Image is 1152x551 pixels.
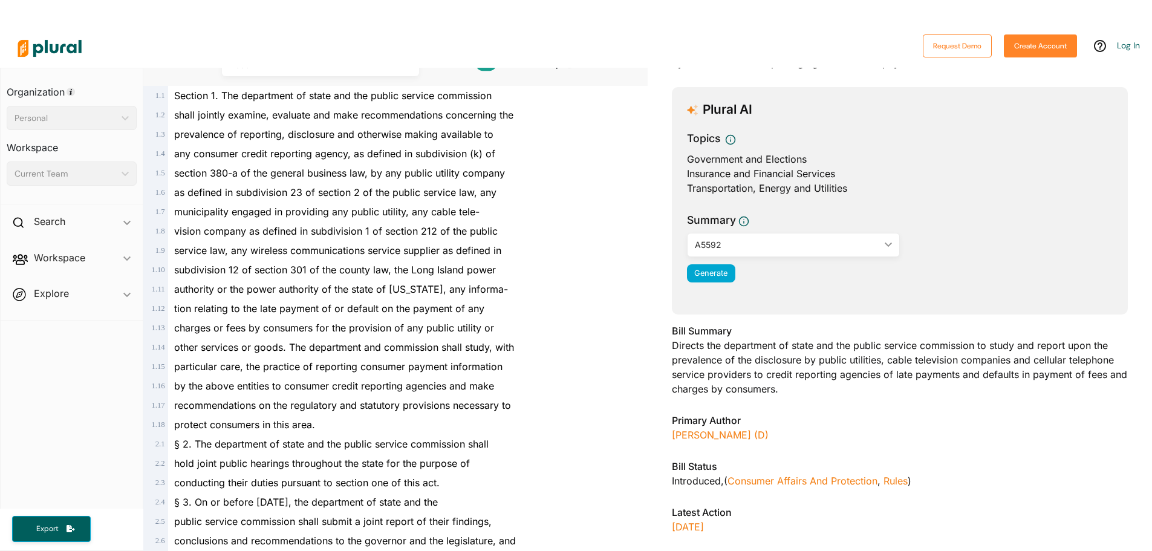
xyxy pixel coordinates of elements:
span: Export [28,524,67,534]
span: as defined in subdivision 23 of section 2 of the public service law, any [174,186,496,198]
span: 1 . 15 [151,362,164,371]
h3: Bill Summary [672,324,1128,338]
a: Consumer Affairs and Protection [727,475,877,487]
span: particular care, the practice of reporting consumer payment information [174,360,503,373]
iframe: Intercom live chat [1111,510,1140,539]
div: Tooltip anchor [65,86,76,97]
h3: Summary [687,212,736,228]
span: protect consumers in this area. [174,419,315,431]
button: Create Account [1004,34,1077,57]
h3: Organization [7,74,137,101]
div: Introduced , ( ) [672,474,1128,488]
span: 1 . 4 [155,149,165,158]
a: Request Demo [923,39,992,51]
span: § 2. The department of state and the public service commission shall [174,438,489,450]
span: Generate [694,269,727,278]
span: 1 . 17 [151,401,164,409]
span: 2 . 1 [155,440,165,448]
div: Government and Elections [687,152,1113,166]
a: [PERSON_NAME] (D) [672,429,769,441]
span: 1 . 14 [151,343,164,351]
span: section 380-a of the general business law, by any public utility company [174,167,505,179]
a: Create Account [1004,39,1077,51]
span: 2 . 5 [155,517,165,526]
span: 1 . 13 [151,324,164,332]
span: Section 1. The department of state and the public service commission [174,90,492,102]
h3: Bill Status [672,459,1128,474]
span: hold joint public hearings throughout the state for the purpose of [174,457,470,469]
span: shall jointly examine, evaluate and make recommendations concerning the [174,109,513,121]
div: Directs the department of state and the public service commission to study and report upon the pr... [672,324,1128,403]
h2: Search [34,215,65,228]
img: Logo for Plural [7,27,92,70]
span: any consumer credit reporting agency, as defined in subdivision (k) of [174,148,495,160]
button: Export [12,516,91,542]
span: 1 . 6 [155,188,165,197]
span: 1 . 5 [155,169,165,177]
span: recommendations on the regulatory and statutory provisions necessary to [174,399,511,411]
h3: Latest Action [672,505,1128,520]
span: 1 . 9 [155,246,165,255]
span: municipality engaged in providing any public utility, any cable tele- [174,206,480,218]
div: Transportation, Energy and Utilities [687,181,1113,195]
div: Insurance and Financial Services [687,166,1113,181]
span: subdivision 12 of section 301 of the county law, the Long Island power [174,264,496,276]
span: authority or the power authority of the state of [US_STATE], any informa- [174,283,508,295]
span: 1 . 10 [151,266,164,274]
p: [DATE] [672,520,1128,534]
span: 1 . 12 [151,304,164,313]
span: prevalence of reporting, disclosure and otherwise making available to [174,128,493,140]
span: public service commission shall submit a joint report of their findings, [174,515,492,527]
span: conducting their duties pursuant to section one of this act. [174,477,440,489]
span: conclusions and recommendations to the governor and the legislature, and [174,535,516,547]
button: Generate [687,264,735,282]
span: 1 . 18 [151,420,164,429]
span: 1 . 2 [155,111,165,119]
span: 1 . 7 [155,207,165,216]
span: by the above entities to consumer credit reporting agencies and make [174,380,494,392]
a: Log In [1117,40,1140,51]
a: Rules [884,475,908,487]
h3: Workspace [7,130,137,157]
h3: Primary Author [672,413,1128,428]
div: Personal [15,112,117,125]
span: service law, any wireless communications service supplier as defined in [174,244,501,256]
span: 1 . 1 [155,91,165,100]
span: 2 . 2 [155,459,165,468]
span: vision company as defined in subdivision 1 of section 212 of the public [174,225,498,237]
div: A5592 [695,238,880,251]
span: 1 . 3 [155,130,165,139]
span: 1 . 16 [151,382,164,390]
button: Request Demo [923,34,992,57]
span: charges or fees by consumers for the provision of any public utility or [174,322,494,334]
span: tion relating to the late payment of or default on the payment of any [174,302,484,315]
span: 1 . 11 [152,285,165,293]
span: other services or goods. The department and commission shall study, with [174,341,514,353]
span: 2 . 6 [155,536,165,545]
span: 2 . 3 [155,478,165,487]
h3: Topics [687,131,720,146]
span: 2 . 4 [155,498,165,506]
span: 1 . 8 [155,227,165,235]
span: § 3. On or before [DATE], the department of state and the [174,496,438,508]
h3: Plural AI [703,102,752,117]
div: Current Team [15,168,117,180]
